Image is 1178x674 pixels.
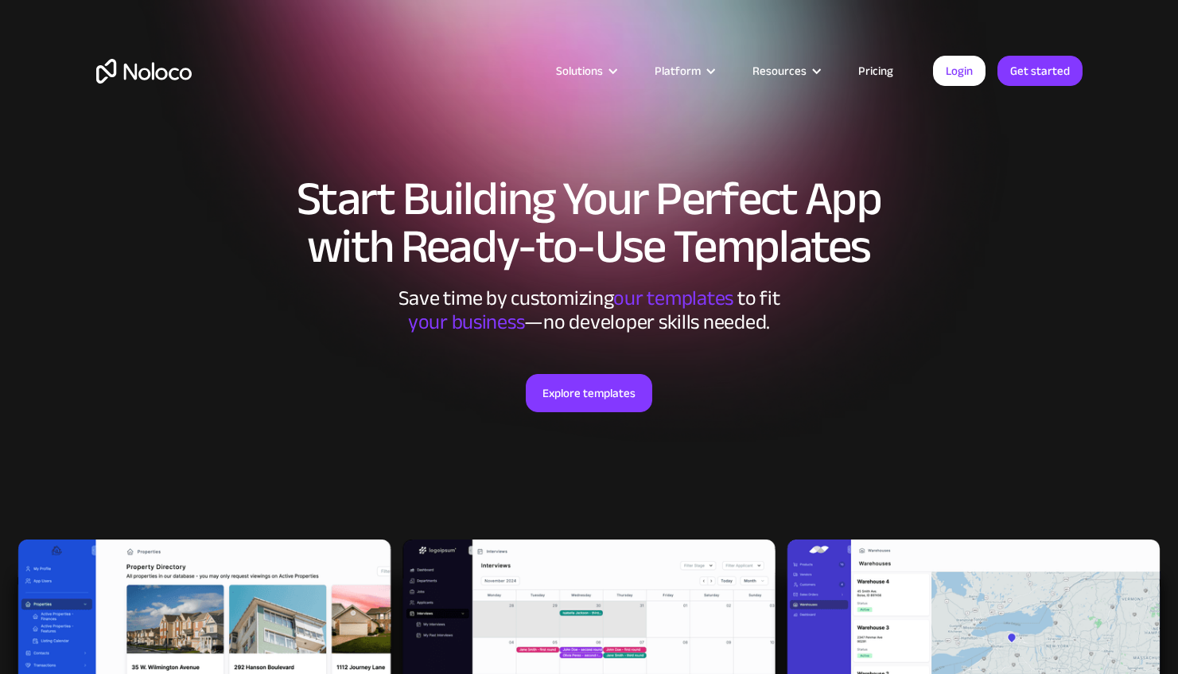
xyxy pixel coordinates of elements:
[733,60,838,81] div: Resources
[635,60,733,81] div: Platform
[526,374,652,412] a: Explore templates
[752,60,807,81] div: Resources
[536,60,635,81] div: Solutions
[997,56,1083,86] a: Get started
[613,279,733,318] span: our templates
[655,60,701,81] div: Platform
[96,59,192,84] a: home
[351,286,828,334] div: Save time by customizing to fit ‍ —no developer skills needed.
[838,60,913,81] a: Pricing
[933,56,986,86] a: Login
[96,175,1083,271] h1: Start Building Your Perfect App with Ready-to-Use Templates
[408,302,525,341] span: your business
[556,60,603,81] div: Solutions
